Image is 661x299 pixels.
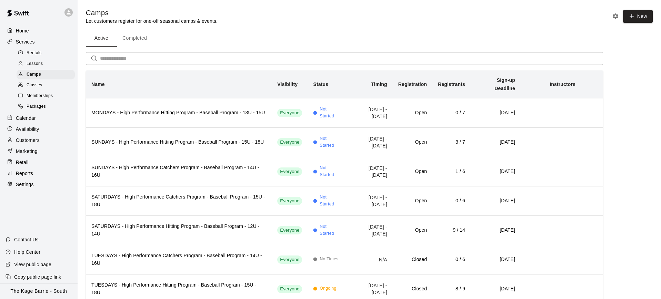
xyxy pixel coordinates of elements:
[91,223,266,238] h6: SATURDAYS - High Performance Hitting Program - Baseball Program - 12U - 14U
[277,227,302,234] span: Everyone
[320,194,342,208] span: Not Started
[16,126,39,133] p: Availability
[476,226,515,234] h6: [DATE]
[27,82,42,89] span: Classes
[91,81,105,87] b: Name
[14,261,51,268] p: View public page
[17,58,78,69] a: Lessons
[14,249,40,255] p: Help Center
[476,168,515,175] h6: [DATE]
[476,109,515,117] h6: [DATE]
[398,168,427,175] h6: Open
[6,157,72,167] a: Retail
[320,106,342,120] span: Not Started
[320,165,342,179] span: Not Started
[347,186,392,215] td: [DATE] - [DATE]
[438,138,465,146] h6: 3 / 7
[16,159,29,166] p: Retail
[6,135,72,145] a: Customers
[277,138,302,146] div: This service is visible to all of your customers
[347,215,392,245] td: [DATE] - [DATE]
[91,281,266,297] h6: TUESDAYS - High Performance Hitting Program - Baseball Program - 15U - 18U
[320,135,342,149] span: Not Started
[27,50,42,57] span: Rentals
[438,81,465,87] b: Registrants
[17,59,75,69] div: Lessons
[27,71,41,78] span: Camps
[6,168,72,179] a: Reports
[6,26,72,36] a: Home
[277,167,302,176] div: This service is visible to all of your customers
[438,168,465,175] h6: 1 / 6
[398,81,427,87] b: Registration
[277,286,302,292] span: Everyone
[438,285,465,293] h6: 8 / 9
[320,256,338,263] span: No Times
[17,80,75,90] div: Classes
[438,197,465,205] h6: 0 / 6
[320,223,342,237] span: Not Started
[91,252,266,267] h6: TUESDAYS - High Performance Catchers Program - Baseball Program - 14U - 16U
[476,256,515,263] h6: [DATE]
[16,148,38,155] p: Marketing
[27,60,43,67] span: Lessons
[14,236,39,243] p: Contact Us
[277,109,302,117] div: This service is visible to all of your customers
[16,181,34,188] p: Settings
[277,168,302,175] span: Everyone
[277,110,302,116] span: Everyone
[320,285,336,292] span: Ongoing
[476,138,515,146] h6: [DATE]
[91,164,266,179] h6: SUNDAYS - High Performance Catchers Program - Baseball Program - 14U - 16U
[438,226,465,234] h6: 9 / 14
[398,285,427,293] h6: Closed
[6,37,72,47] a: Services
[17,102,75,112] div: Packages
[117,30,152,47] button: Completed
[398,197,427,205] h6: Open
[476,285,515,293] h6: [DATE]
[16,27,29,34] p: Home
[621,13,653,19] a: New
[277,139,302,146] span: Everyone
[27,93,53,99] span: Memberships
[610,11,621,21] button: Camp settings
[17,80,78,91] a: Classes
[347,127,392,157] td: [DATE] - [DATE]
[6,179,72,190] a: Settings
[438,256,465,263] h6: 0 / 6
[347,157,392,186] td: [DATE] - [DATE]
[17,91,78,102] a: Memberships
[6,146,72,156] a: Marketing
[16,170,33,177] p: Reports
[277,226,302,234] div: This service is visible to all of your customers
[86,18,218,25] p: Let customers register for one-off seasonal camps & events.
[398,138,427,146] h6: Open
[17,102,78,112] a: Packages
[17,48,75,58] div: Rentals
[17,48,78,58] a: Rentals
[91,193,266,209] h6: SATURDAYS - High Performance Catchers Program - Baseball Program - 15U - 18U
[476,197,515,205] h6: [DATE]
[347,245,392,274] td: N/A
[277,257,302,263] span: Everyone
[277,198,302,204] span: Everyone
[16,115,36,122] p: Calendar
[347,98,392,127] td: [DATE] - [DATE]
[17,91,75,101] div: Memberships
[11,288,67,295] p: The Kage Barrie - South
[277,81,298,87] b: Visibility
[17,70,75,79] div: Camps
[6,124,72,134] a: Availability
[14,273,61,280] p: Copy public page link
[16,137,40,144] p: Customers
[6,113,72,123] a: Calendar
